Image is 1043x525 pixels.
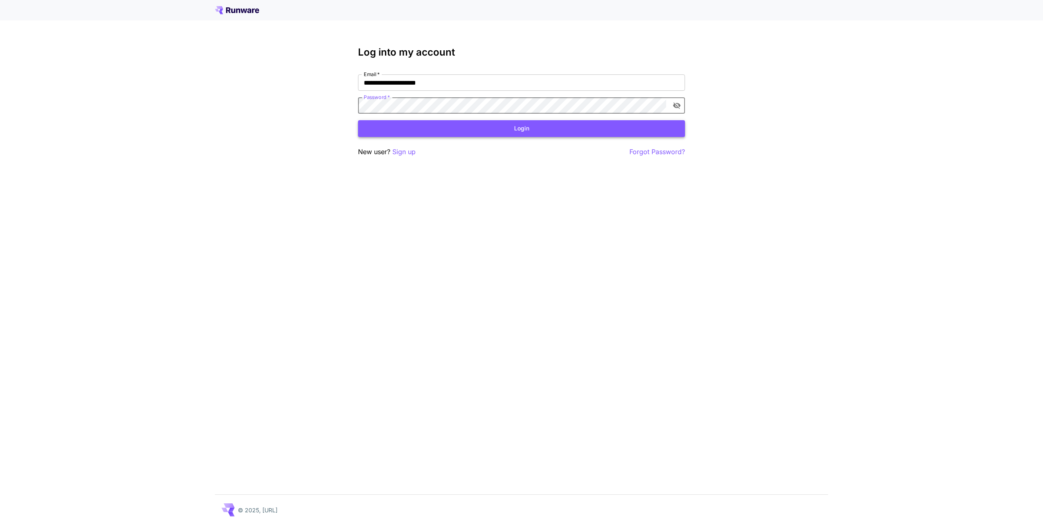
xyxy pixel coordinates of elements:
button: Forgot Password? [629,147,685,157]
button: toggle password visibility [669,98,684,113]
button: Login [358,120,685,137]
h3: Log into my account [358,47,685,58]
label: Password [364,94,390,101]
p: © 2025, [URL] [238,506,278,514]
p: New user? [358,147,416,157]
button: Sign up [392,147,416,157]
label: Email [364,71,380,78]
